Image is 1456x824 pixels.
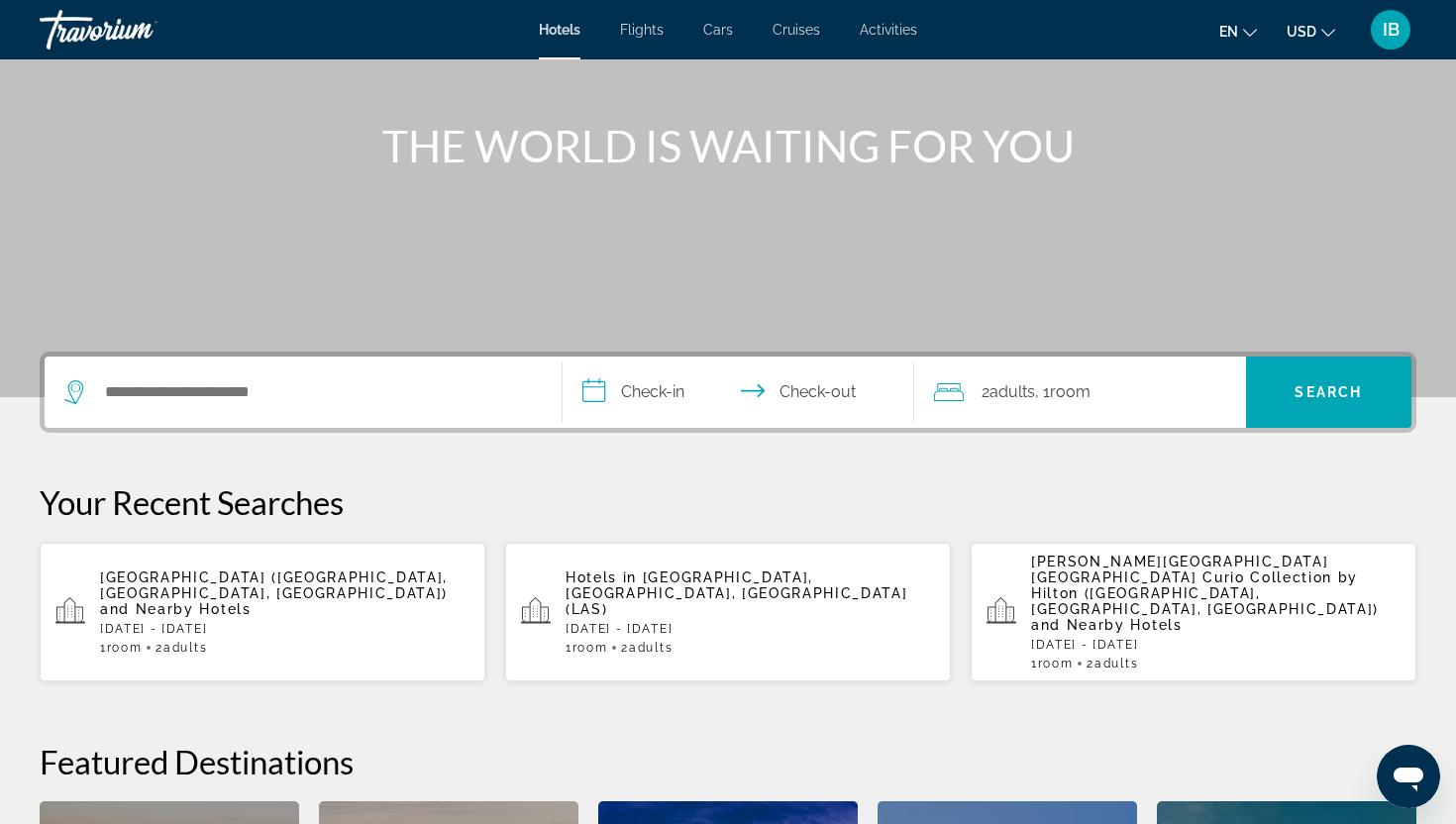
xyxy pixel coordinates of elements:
input: Search hotel destination [103,377,532,407]
span: Room [107,641,143,655]
span: Adults [989,382,1035,401]
button: Change language [1219,17,1257,46]
span: and Nearby Hotels [1031,617,1183,633]
span: [GEOGRAPHIC_DATA], [GEOGRAPHIC_DATA], [GEOGRAPHIC_DATA] (LAS) [566,569,907,617]
span: [PERSON_NAME][GEOGRAPHIC_DATA] [GEOGRAPHIC_DATA] Curio Collection by Hilton ([GEOGRAPHIC_DATA], [... [1031,554,1379,617]
p: [DATE] - [DATE] [100,622,469,636]
span: Hotels in [566,569,637,585]
iframe: Кнопка для запуску вікна повідомлень [1377,745,1440,808]
a: Activities [860,22,917,38]
button: Change currency [1287,17,1335,46]
span: Search [1295,384,1362,400]
a: Travorium [40,4,238,55]
button: Travelers: 2 adults, 0 children [914,357,1246,428]
button: User Menu [1365,9,1416,51]
p: Your Recent Searches [40,482,1416,522]
span: Adults [1094,657,1138,670]
span: [GEOGRAPHIC_DATA] ([GEOGRAPHIC_DATA], [GEOGRAPHIC_DATA], [GEOGRAPHIC_DATA]) [100,569,448,601]
span: Adults [163,641,207,655]
h1: THE WORLD IS WAITING FOR YOU [357,120,1099,171]
span: 1 [1031,657,1073,670]
button: [GEOGRAPHIC_DATA] ([GEOGRAPHIC_DATA], [GEOGRAPHIC_DATA], [GEOGRAPHIC_DATA]) and Nearby Hotels[DAT... [40,542,485,682]
button: [PERSON_NAME][GEOGRAPHIC_DATA] [GEOGRAPHIC_DATA] Curio Collection by Hilton ([GEOGRAPHIC_DATA], [... [971,542,1416,682]
span: en [1219,24,1238,40]
p: [DATE] - [DATE] [1031,638,1401,652]
button: Select check in and out date [563,357,914,428]
button: Hotels in [GEOGRAPHIC_DATA], [GEOGRAPHIC_DATA], [GEOGRAPHIC_DATA] (LAS)[DATE] - [DATE]1Room2Adults [505,542,951,682]
span: 2 [1087,657,1138,670]
span: USD [1287,24,1316,40]
a: Hotels [539,22,580,38]
span: 1 [100,641,142,655]
a: Cars [703,22,733,38]
p: [DATE] - [DATE] [566,622,935,636]
span: , 1 [1035,378,1091,406]
span: 1 [566,641,607,655]
span: Adults [629,641,673,655]
span: Room [1038,657,1074,670]
span: 2 [982,378,1035,406]
a: Cruises [773,22,820,38]
button: Search [1246,357,1412,428]
a: Flights [620,22,664,38]
div: Search widget [45,357,1411,428]
span: Room [572,641,608,655]
span: 2 [156,641,207,655]
span: 2 [621,641,673,655]
h2: Featured Destinations [40,742,1416,781]
span: and Nearby Hotels [100,601,252,617]
span: Room [1050,382,1091,401]
span: IB [1383,20,1400,40]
